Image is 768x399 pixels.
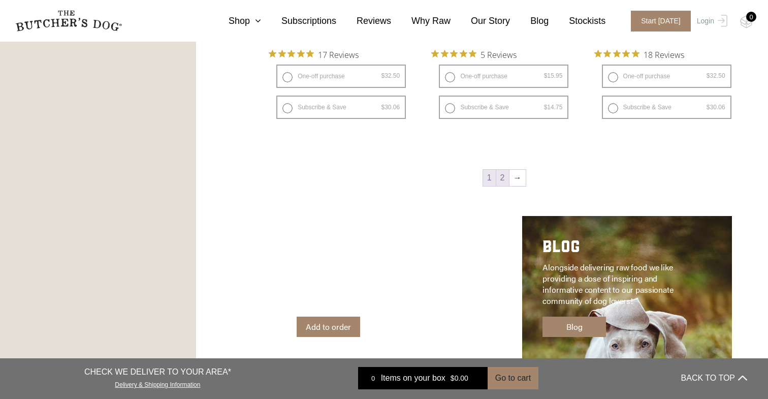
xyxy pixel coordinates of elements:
p: Adored Beast Apothecary is a line of all-natural pet products designed to support your dog’s heal... [297,262,451,306]
span: 18 Reviews [644,47,684,62]
a: Reviews [336,14,391,28]
a: Stockists [549,14,605,28]
a: Why Raw [391,14,451,28]
a: Delivery & Shipping Information [115,379,200,388]
span: $ [381,104,385,111]
a: 0 Items on your box $0.00 [358,367,488,389]
span: $ [707,72,710,79]
span: $ [707,104,710,111]
span: 17 Reviews [318,47,359,62]
label: Subscribe & Save [602,96,731,119]
label: One-off purchase [276,65,406,88]
h2: BLOG [542,236,696,262]
a: Blog [510,14,549,28]
button: Rated 4.9 out of 5 stars from 18 reviews. Jump to reviews. [594,47,684,62]
bdi: 0.00 [451,374,468,382]
a: Start [DATE] [621,11,694,32]
a: Our Story [451,14,510,28]
a: Login [694,11,727,32]
span: $ [544,104,548,111]
span: 5 Reviews [481,47,517,62]
span: $ [381,72,385,79]
a: Shop [208,14,261,28]
bdi: 30.06 [381,104,400,111]
span: Items on your box [381,372,445,384]
div: 0 [366,373,381,383]
a: Page 2 [496,170,509,186]
button: Rated 5 out of 5 stars from 5 reviews. Jump to reviews. [431,47,517,62]
h2: APOTHECARY [297,236,451,262]
img: TBD_Cart-Empty.png [740,15,753,28]
label: One-off purchase [439,65,568,88]
button: Rated 4.9 out of 5 stars from 17 reviews. Jump to reviews. [269,47,359,62]
a: Add to order [297,317,360,337]
span: $ [451,374,455,382]
p: CHECK WE DELIVER TO YOUR AREA* [84,366,231,378]
a: Blog [542,317,606,337]
div: 0 [746,12,756,22]
span: Page 1 [483,170,496,186]
bdi: 32.50 [381,72,400,79]
button: Go to cart [488,367,538,389]
p: Alongside delivering raw food we like providing a dose of inspiring and informative content to ou... [542,262,696,306]
a: → [509,170,526,186]
span: $ [544,72,548,79]
bdi: 30.06 [707,104,725,111]
bdi: 32.50 [707,72,725,79]
label: One-off purchase [602,65,731,88]
label: Subscribe & Save [439,96,568,119]
bdi: 14.75 [544,104,563,111]
label: Subscribe & Save [276,96,406,119]
a: Subscriptions [261,14,336,28]
button: BACK TO TOP [681,366,747,390]
span: Start [DATE] [631,11,691,32]
bdi: 15.95 [544,72,563,79]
